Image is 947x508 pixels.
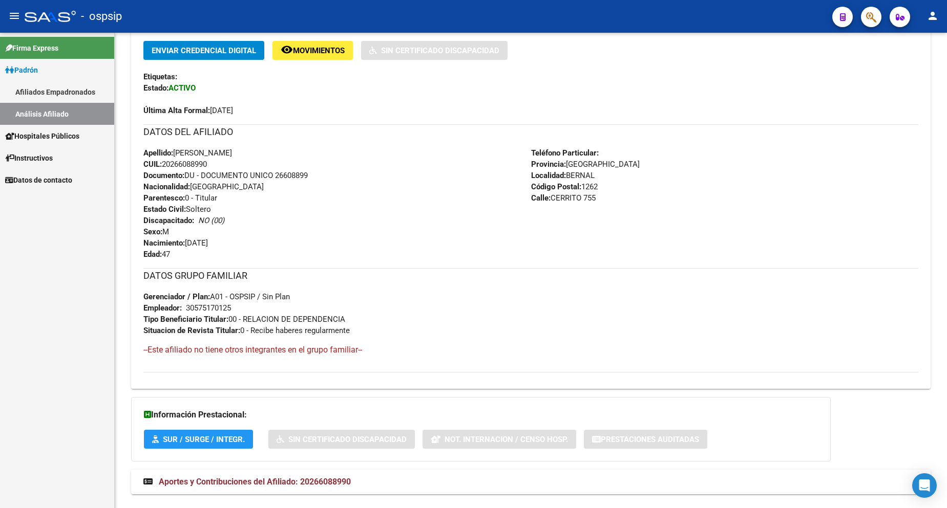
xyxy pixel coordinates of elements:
[143,315,345,324] span: 00 - RELACION DE DEPENDENCIA
[143,227,162,236] strong: Sexo:
[423,430,576,449] button: Not. Internacion / Censo Hosp.
[152,46,256,55] span: Enviar Credencial Digital
[531,148,599,158] strong: Teléfono Particular:
[584,430,707,449] button: Prestaciones Auditadas
[143,193,185,203] strong: Parentesco:
[531,193,551,203] strong: Calle:
[131,470,931,494] mat-expansion-panel-header: Aportes y Contribuciones del Afiliado: 20266088990
[143,171,308,180] span: DU - DOCUMENTO UNICO 26608899
[143,72,177,81] strong: Etiquetas:
[144,430,253,449] button: SUR / SURGE / INTEGR.
[143,303,182,313] strong: Empleador:
[927,10,939,22] mat-icon: person
[143,205,186,214] strong: Estado Civil:
[293,46,345,55] span: Movimientos
[143,41,264,60] button: Enviar Credencial Digital
[143,205,211,214] span: Soltero
[5,174,72,186] span: Datos de contacto
[143,148,173,158] strong: Apellido:
[143,83,169,93] strong: Estado:
[144,408,818,422] h3: Información Prestacional:
[531,160,566,169] strong: Provincia:
[912,473,937,498] div: Open Intercom Messenger
[143,160,207,169] span: 20266088990
[143,160,162,169] strong: CUIL:
[143,216,194,225] strong: Discapacitado:
[531,160,640,169] span: [GEOGRAPHIC_DATA]
[143,125,918,139] h3: DATOS DEL AFILIADO
[143,269,918,283] h3: DATOS GRUPO FAMILIAR
[159,477,351,487] span: Aportes y Contribuciones del Afiliado: 20266088990
[361,41,508,60] button: Sin Certificado Discapacidad
[143,292,290,301] span: A01 - OSPSIP / Sin Plan
[186,302,231,314] div: 30575170125
[445,435,568,444] span: Not. Internacion / Censo Hosp.
[531,171,566,180] strong: Localidad:
[143,193,217,203] span: 0 - Titular
[143,344,918,356] h4: --Este afiliado no tiene otros integrantes en el grupo familiar--
[268,430,415,449] button: Sin Certificado Discapacidad
[143,250,170,259] span: 47
[381,46,499,55] span: Sin Certificado Discapacidad
[143,182,264,191] span: [GEOGRAPHIC_DATA]
[169,83,196,93] strong: ACTIVO
[143,315,228,324] strong: Tipo Beneficiario Titular:
[288,435,407,444] span: Sin Certificado Discapacidad
[281,43,293,56] mat-icon: remove_red_eye
[531,182,581,191] strong: Código Postal:
[531,171,595,180] span: BERNAL
[5,42,58,54] span: Firma Express
[272,41,353,60] button: Movimientos
[143,326,240,335] strong: Situacion de Revista Titular:
[143,227,169,236] span: M
[143,171,184,180] strong: Documento:
[601,435,699,444] span: Prestaciones Auditadas
[143,182,190,191] strong: Nacionalidad:
[163,435,245,444] span: SUR / SURGE / INTEGR.
[198,216,224,225] i: NO (00)
[5,130,79,142] span: Hospitales Públicos
[5,152,53,164] span: Instructivos
[143,238,208,248] span: [DATE]
[143,148,232,158] span: [PERSON_NAME]
[5,64,38,76] span: Padrón
[143,106,233,115] span: [DATE]
[143,326,350,335] span: 0 - Recibe haberes regularmente
[531,193,596,203] span: CERRITO 755
[143,106,210,115] strong: Última Alta Formal:
[531,182,598,191] span: 1262
[143,292,210,301] strong: Gerenciador / Plan:
[143,238,185,248] strong: Nacimiento:
[81,5,122,28] span: - ospsip
[143,250,162,259] strong: Edad:
[8,10,20,22] mat-icon: menu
